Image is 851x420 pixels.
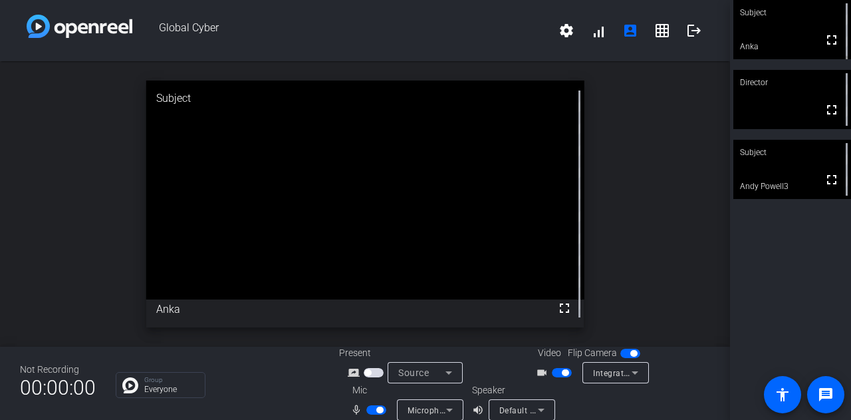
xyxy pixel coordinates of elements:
[582,15,614,47] button: signal_cellular_alt
[27,15,132,38] img: white-gradient.svg
[556,300,572,316] mat-icon: fullscreen
[654,23,670,39] mat-icon: grid_on
[686,23,702,39] mat-icon: logout
[350,402,366,418] mat-icon: mic_none
[20,371,96,404] span: 00:00:00
[472,402,488,418] mat-icon: volume_up
[538,346,561,360] span: Video
[775,387,790,403] mat-icon: accessibility
[146,81,584,116] div: Subject
[398,367,429,378] span: Source
[122,377,138,393] img: Chat Icon
[339,383,472,397] div: Mic
[558,23,574,39] mat-icon: settings
[144,377,198,383] p: Group
[824,172,840,188] mat-icon: fullscreen
[622,23,638,39] mat-icon: account_box
[733,140,851,165] div: Subject
[568,346,617,360] span: Flip Camera
[818,387,834,403] mat-icon: message
[339,346,472,360] div: Present
[499,405,721,415] span: Default - Realtek HD Audio 2nd output (Realtek(R) Audio)
[132,15,550,47] span: Global Cyber
[20,363,96,377] div: Not Recording
[733,70,851,95] div: Director
[593,367,715,378] span: Integrated Camera (174f:2454)
[144,385,198,393] p: Everyone
[472,383,552,397] div: Speaker
[824,102,840,118] mat-icon: fullscreen
[824,32,840,48] mat-icon: fullscreen
[536,365,552,381] mat-icon: videocam_outline
[348,365,364,381] mat-icon: screen_share_outline
[408,405,702,415] span: Microphone Array (Intel® Smart Sound Technology for Digital Microphones)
